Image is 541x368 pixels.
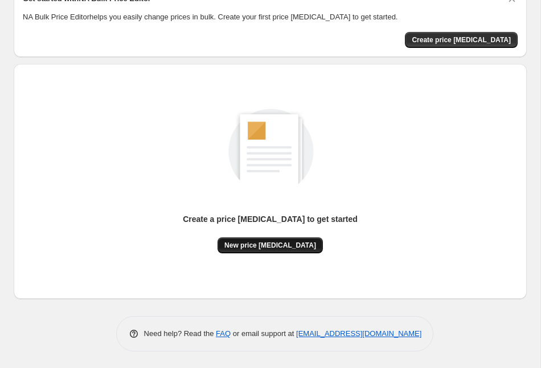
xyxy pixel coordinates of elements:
[412,35,511,45] span: Create price [MEDICAL_DATA]
[23,11,518,23] p: NA Bulk Price Editor helps you easily change prices in bulk. Create your first price [MEDICAL_DAT...
[231,329,296,338] span: or email support at
[183,213,358,225] p: Create a price [MEDICAL_DATA] to get started
[216,329,231,338] a: FAQ
[224,241,316,250] span: New price [MEDICAL_DATA]
[296,329,421,338] a: [EMAIL_ADDRESS][DOMAIN_NAME]
[218,237,323,253] button: New price [MEDICAL_DATA]
[144,329,216,338] span: Need help? Read the
[405,32,518,48] button: Create price change job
